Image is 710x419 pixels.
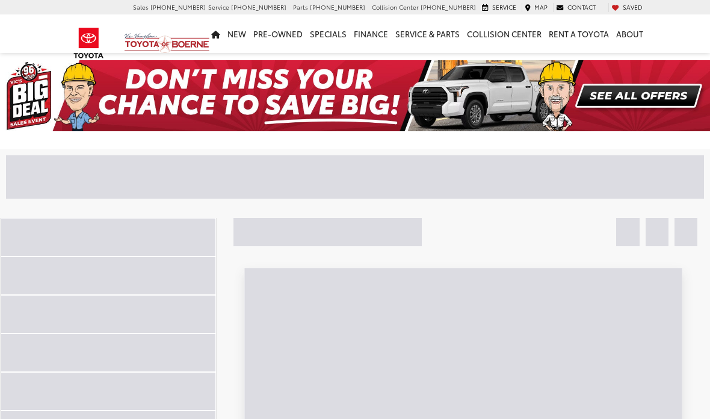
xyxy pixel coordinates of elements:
span: Saved [623,2,643,11]
a: Pre-Owned [250,14,306,53]
span: Map [534,2,548,11]
a: Collision Center [463,14,545,53]
a: Contact [553,3,599,11]
a: Service & Parts: Opens in a new tab [392,14,463,53]
a: New [224,14,250,53]
span: [PHONE_NUMBER] [310,2,365,11]
img: Toyota [66,23,111,63]
a: About [613,14,647,53]
a: Map [522,3,551,11]
span: Service [208,2,229,11]
span: [PHONE_NUMBER] [231,2,286,11]
span: [PHONE_NUMBER] [421,2,476,11]
span: [PHONE_NUMBER] [150,2,206,11]
span: Parts [293,2,308,11]
span: Collision Center [372,2,419,11]
span: Contact [567,2,596,11]
img: Vic Vaughan Toyota of Boerne [124,33,210,54]
a: My Saved Vehicles [608,3,646,11]
a: Finance [350,14,392,53]
a: Rent a Toyota [545,14,613,53]
a: Specials [306,14,350,53]
span: Service [492,2,516,11]
a: Home [208,14,224,53]
span: Sales [133,2,149,11]
a: Service [479,3,519,11]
